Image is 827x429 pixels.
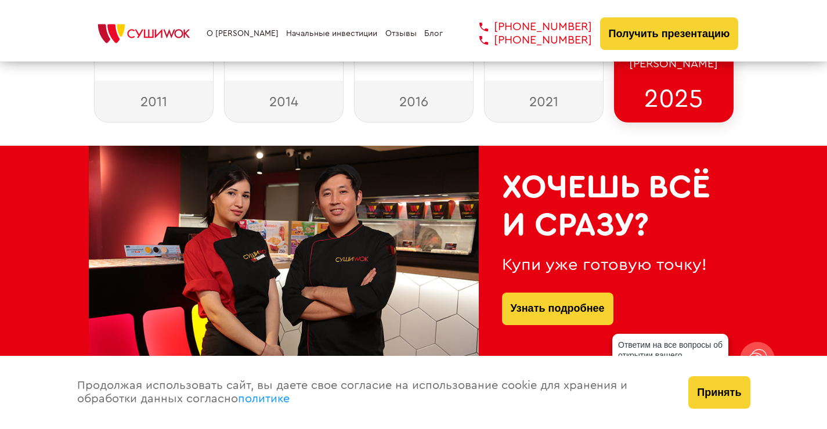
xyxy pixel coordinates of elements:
button: Принять [688,376,750,409]
div: 2025 [614,81,734,122]
a: [PHONE_NUMBER] [462,20,592,34]
a: политике [238,393,290,405]
div: 2011 [94,81,214,122]
a: Блог [424,29,443,38]
h2: Хочешь всё и сразу? [502,169,716,244]
div: Ответим на все вопросы об открытии вашего [PERSON_NAME]! [612,334,728,377]
button: Узнать подробнее [502,293,613,325]
div: 2016 [354,81,474,122]
div: 2014 [224,81,344,122]
div: 2021 [484,81,604,122]
div: Купи уже готовую точку! [502,255,716,275]
div: Продолжая использовать сайт, вы даете свое согласие на использование cookie для хранения и обрабо... [66,356,677,429]
img: СУШИWOK [89,21,199,46]
button: Получить презентацию [600,17,739,50]
a: Отзывы [385,29,417,38]
a: О [PERSON_NAME] [207,29,279,38]
a: [PHONE_NUMBER] [462,34,592,47]
a: Начальные инвестиции [286,29,377,38]
a: Узнать подробнее [511,293,605,325]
